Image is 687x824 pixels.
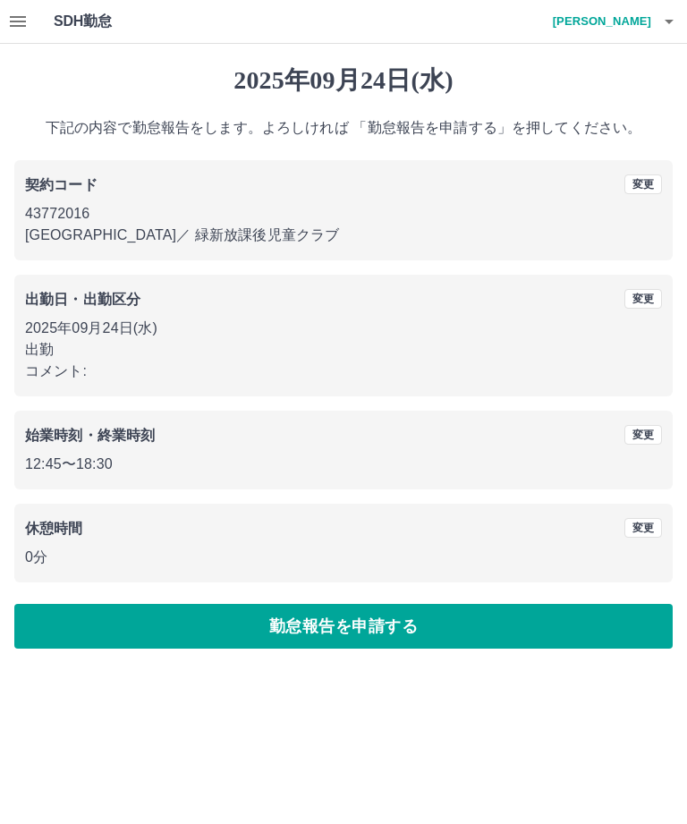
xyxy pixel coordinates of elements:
button: 勤怠報告を申請する [14,604,673,649]
p: 12:45 〜 18:30 [25,454,662,475]
p: 43772016 [25,203,662,225]
p: 0分 [25,547,662,568]
button: 変更 [624,425,662,445]
p: 2025年09月24日(水) [25,318,662,339]
b: 出勤日・出勤区分 [25,292,140,307]
button: 変更 [624,518,662,538]
b: 契約コード [25,177,98,192]
button: 変更 [624,174,662,194]
p: 下記の内容で勤怠報告をします。よろしければ 「勤怠報告を申請する」を押してください。 [14,117,673,139]
p: [GEOGRAPHIC_DATA] ／ 緑新放課後児童クラブ [25,225,662,246]
h1: 2025年09月24日(水) [14,65,673,96]
p: 出勤 [25,339,662,361]
b: 休憩時間 [25,521,83,536]
p: コメント: [25,361,662,382]
b: 始業時刻・終業時刻 [25,428,155,443]
button: 変更 [624,289,662,309]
